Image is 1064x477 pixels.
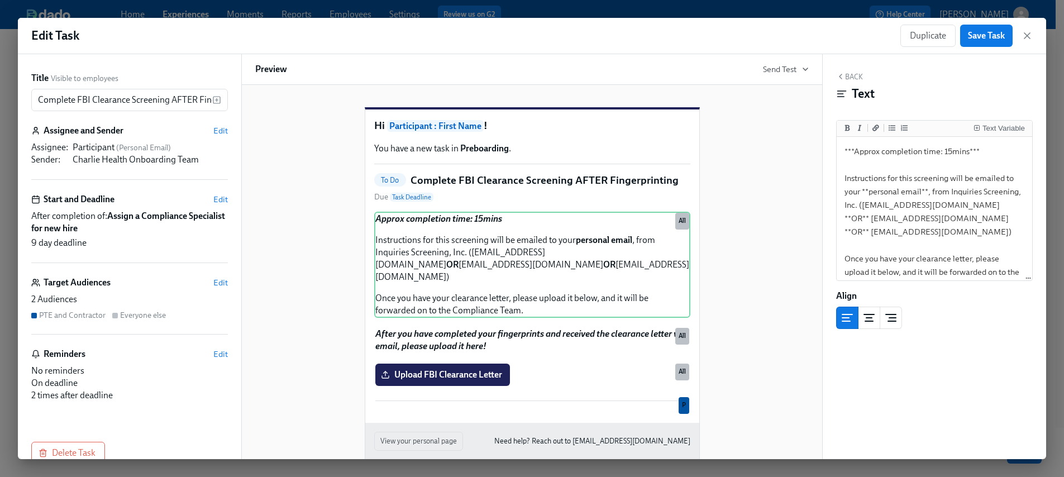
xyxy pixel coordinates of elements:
[44,125,123,137] h6: Assignee and Sender
[31,72,49,84] label: Title
[51,73,118,84] span: Visible to employees
[460,143,509,154] strong: Preboarding
[841,311,854,325] svg: Left
[380,436,457,447] span: View your personal page
[213,349,228,360] button: Edit
[31,125,228,180] div: Assignee and SenderEditAssignee:Participant (Personal Email)Sender:Charlie Health Onboarding Team
[839,139,1030,298] textarea: ***Approx completion time: 15mins*** Instructions for this screening will be emailed to your **pe...
[836,338,1033,350] div: Block ID: eEKDNX4zr1d
[900,25,956,47] button: Duplicate
[884,311,898,325] svg: Right
[73,154,228,166] div: Charlie Health Onboarding Team
[31,211,225,233] strong: Assign a Compliance Specialist for new hire
[858,307,880,329] button: center aligned
[675,328,689,345] div: Used by all audiences
[255,63,287,75] h6: Preview
[880,307,902,329] button: right aligned
[836,72,863,81] button: Back
[854,122,865,133] button: Add italic text
[31,193,228,263] div: Start and DeadlineEditAfter completion of:Assign a Compliance Specialist for new hire9 day deadline
[390,193,433,202] span: Task Deadline
[44,193,114,206] h6: Start and Deadline
[374,192,433,203] span: Due
[675,364,689,380] div: Used by all audiences
[31,210,228,235] span: After completion of:
[44,276,111,289] h6: Target Audiences
[39,310,106,321] div: PTE and Contractor
[836,290,857,302] label: Align
[374,362,690,387] div: Upload FBI Clearance LetterAll
[31,389,228,402] div: 2 times after deadline
[31,237,87,249] span: 9 day deadline
[411,173,679,188] h5: Complete FBI Clearance Screening AFTER Fingerprinting
[982,125,1025,132] div: Text Variable
[886,122,898,133] button: Add unordered list
[212,96,221,104] svg: Insert text variable
[41,447,96,459] span: Delete Task
[910,30,946,41] span: Duplicate
[374,212,690,318] div: Approx completion time: 15mins Instructions for this screening will be emailed to yourpersonal em...
[374,432,463,451] button: View your personal page
[679,397,689,414] div: P
[870,122,881,133] button: Add a link
[971,122,1027,133] button: Insert Text Variable
[968,30,1005,41] span: Save Task
[842,122,853,133] button: Add bold text
[31,348,228,402] div: RemindersEditNo remindersOn deadline2 times after deadline
[116,143,171,152] span: ( Personal Email )
[374,396,690,405] div: P
[899,122,910,133] button: Add ordered list
[763,64,809,75] button: Send Test
[836,307,858,329] button: left aligned
[862,311,876,325] svg: Center
[213,194,228,205] button: Edit
[31,276,228,335] div: Target AudiencesEdit2 AudiencesPTE and ContractorEveryone else
[120,310,166,321] div: Everyone else
[387,120,484,132] span: Participant : First Name
[31,365,228,377] div: No reminders
[960,25,1013,47] button: Save Task
[494,435,690,447] a: Need help? Reach out to [EMAIL_ADDRESS][DOMAIN_NAME]
[31,293,228,306] div: 2 Audiences
[374,118,690,133] h1: Hi !
[31,442,105,464] button: Delete Task
[31,377,228,389] div: On deadline
[374,176,406,184] span: To Do
[31,27,79,44] h1: Edit Task
[852,85,875,102] h4: Text
[374,142,690,155] p: You have a new task in .
[73,141,228,154] div: Participant
[675,213,689,230] div: Used by all audiences
[31,154,68,166] div: Sender :
[44,348,85,360] h6: Reminders
[836,307,902,329] div: text alignment
[374,327,690,354] div: After you have completed your fingerprints and received the clearance letter via email, please up...
[213,277,228,288] button: Edit
[31,141,68,154] div: Assignee :
[213,125,228,136] button: Edit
